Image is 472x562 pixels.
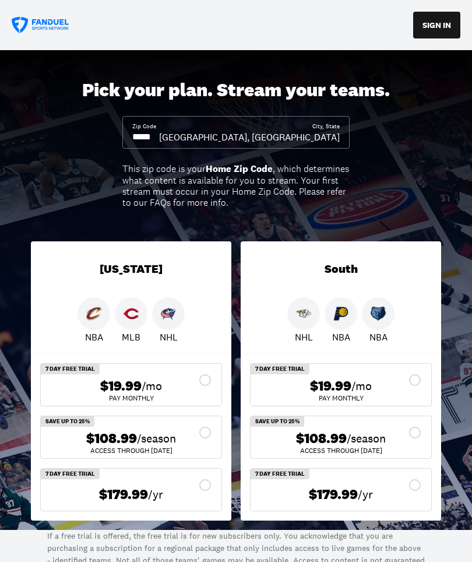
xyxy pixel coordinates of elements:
p: NHL [160,330,178,344]
img: Cavaliers [86,306,101,321]
div: This zip code is your , which determines what content is available for you to stream. Your first ... [122,163,350,208]
div: [GEOGRAPHIC_DATA], [GEOGRAPHIC_DATA] [159,131,340,143]
div: ACCESS THROUGH [DATE] [50,447,212,454]
span: $19.99 [100,378,142,395]
span: $19.99 [310,378,351,395]
span: /yr [358,486,373,503]
span: /season [137,430,176,447]
span: /mo [351,378,372,394]
p: NBA [332,330,350,344]
b: Home Zip Code [206,163,273,175]
div: Pay Monthly [260,395,422,402]
div: ACCESS THROUGH [DATE] [260,447,422,454]
img: Reds [124,306,139,321]
img: Grizzlies [371,306,386,321]
span: $179.99 [309,486,358,503]
div: South [241,241,441,297]
span: /season [347,430,386,447]
div: [US_STATE] [31,241,231,297]
img: Predators [296,306,311,321]
p: NBA [369,330,388,344]
img: Pacers [333,306,348,321]
div: 7 Day Free Trial [41,364,100,374]
span: /mo [142,378,162,394]
div: 7 Day Free Trial [41,469,100,479]
span: $108.99 [296,430,347,447]
img: Blue Jackets [161,306,176,321]
button: SIGN IN [413,12,460,38]
p: NHL [295,330,313,344]
p: MLB [122,330,140,344]
div: Pick your plan. Stream your teams. [82,79,390,101]
div: Zip Code [132,122,156,131]
span: $179.99 [99,486,148,503]
div: 7 Day Free Trial [251,469,309,479]
span: /yr [148,486,163,503]
span: $108.99 [86,430,137,447]
div: City, State [312,122,340,131]
div: SAVE UP TO 25% [41,416,94,427]
div: SAVE UP TO 25% [251,416,304,427]
div: Pay Monthly [50,395,212,402]
p: NBA [85,330,103,344]
div: 7 Day Free Trial [251,364,309,374]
